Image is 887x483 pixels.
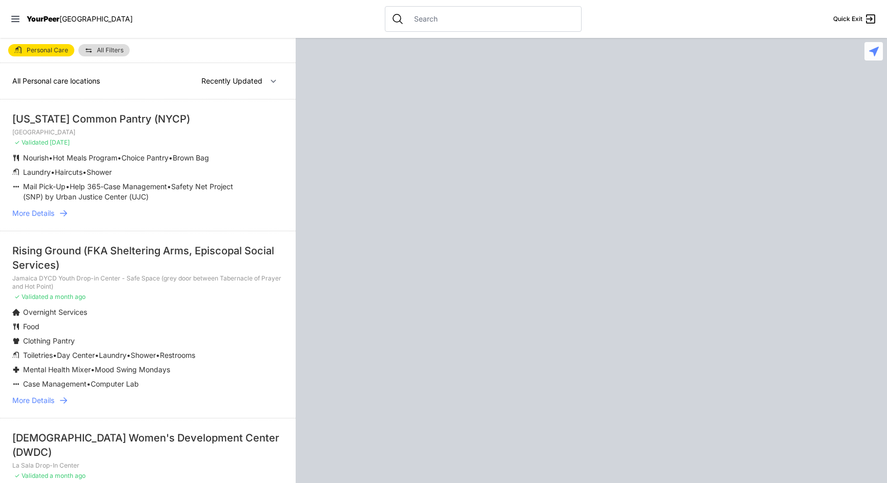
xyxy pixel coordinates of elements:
[173,153,209,162] span: Brown Bag
[78,44,130,56] a: All Filters
[14,293,48,300] span: ✓ Validated
[131,351,156,359] span: Shower
[121,153,169,162] span: Choice Pantry
[50,472,86,479] span: a month ago
[833,13,877,25] a: Quick Exit
[12,128,283,136] p: [GEOGRAPHIC_DATA]
[23,182,66,191] span: Mail Pick-Up
[50,293,86,300] span: a month ago
[23,308,87,316] span: Overnight Services
[91,365,95,374] span: •
[95,365,170,374] span: Mood Swing Mondays
[87,168,112,176] span: Shower
[59,14,133,23] span: [GEOGRAPHIC_DATA]
[82,168,87,176] span: •
[408,14,575,24] input: Search
[23,336,75,345] span: Clothing Pantry
[12,431,283,459] div: [DEMOGRAPHIC_DATA] Women's Development Center (DWDC)
[14,472,48,479] span: ✓ Validated
[97,47,123,53] span: All Filters
[49,153,53,162] span: •
[55,168,82,176] span: Haircuts
[95,351,99,359] span: •
[156,351,160,359] span: •
[12,208,283,218] a: More Details
[91,379,139,388] span: Computer Lab
[23,322,39,331] span: Food
[12,208,54,218] span: More Details
[99,351,127,359] span: Laundry
[50,138,70,146] span: [DATE]
[160,351,195,359] span: Restrooms
[87,379,91,388] span: •
[27,47,68,53] span: Personal Care
[27,16,133,22] a: YourPeer[GEOGRAPHIC_DATA]
[27,14,59,23] span: YourPeer
[51,168,55,176] span: •
[12,112,283,126] div: [US_STATE] Common Pantry (NYCP)
[23,351,53,359] span: Toiletries
[12,244,283,272] div: Rising Ground (FKA Sheltering Arms, Episcopal Social Services)
[53,351,57,359] span: •
[8,44,74,56] a: Personal Care
[23,153,49,162] span: Nourish
[169,153,173,162] span: •
[117,153,121,162] span: •
[833,15,862,23] span: Quick Exit
[14,138,48,146] span: ✓ Validated
[12,76,100,85] span: All Personal care locations
[12,395,283,406] a: More Details
[167,182,171,191] span: •
[53,153,117,162] span: Hot Meals Program
[12,461,283,470] p: La Sala Drop-In Center
[23,379,87,388] span: Case Management
[57,351,95,359] span: Day Center
[23,365,91,374] span: Mental Health Mixer
[23,168,51,176] span: Laundry
[12,274,283,291] p: Jamaica DYCD Youth Drop-in Center - Safe Space (grey door between Tabernacle of Prayer and Hot Po...
[12,395,54,406] span: More Details
[70,182,167,191] span: Help 365-Case Management
[66,182,70,191] span: •
[127,351,131,359] span: •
